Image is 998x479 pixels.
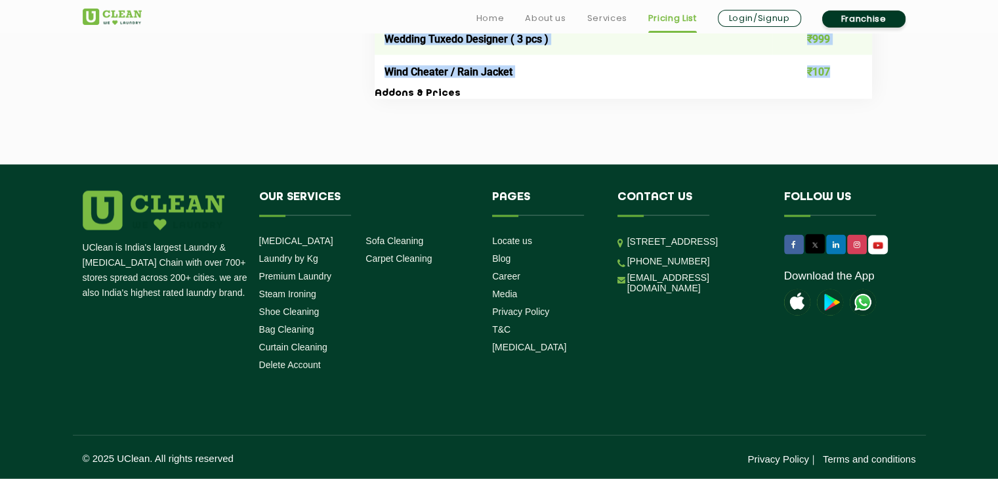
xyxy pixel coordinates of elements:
[83,240,249,301] p: UClean is India's largest Laundry & [MEDICAL_DATA] Chain with over 700+ stores spread across 200+...
[375,88,872,100] h3: Addons & Prices
[365,253,432,264] a: Carpet Cleaning
[784,289,810,316] img: apple-icon.png
[784,270,875,283] a: Download the App
[817,289,843,316] img: playstoreicon.png
[869,239,886,253] img: UClean Laundry and Dry Cleaning
[365,236,423,246] a: Sofa Cleaning
[747,453,808,465] a: Privacy Policy
[259,253,318,264] a: Laundry by Kg
[587,10,627,26] a: Services
[627,272,764,293] a: [EMAIL_ADDRESS][DOMAIN_NAME]
[476,10,505,26] a: Home
[525,10,566,26] a: About us
[259,289,316,299] a: Steam Ironing
[259,342,327,352] a: Curtain Cleaning
[492,342,566,352] a: [MEDICAL_DATA]
[492,253,510,264] a: Blog
[784,191,900,216] h4: Follow us
[259,324,314,335] a: Bag Cleaning
[718,10,801,27] a: Login/Signup
[259,360,321,370] a: Delete Account
[83,9,142,25] img: UClean Laundry and Dry Cleaning
[617,191,764,216] h4: Contact us
[823,453,916,465] a: Terms and conditions
[492,271,520,281] a: Career
[850,289,876,316] img: UClean Laundry and Dry Cleaning
[259,306,320,317] a: Shoe Cleaning
[375,55,773,87] td: Wind Cheater / Rain Jacket
[492,306,549,317] a: Privacy Policy
[822,10,905,28] a: Franchise
[375,23,773,55] td: Wedding Tuxedo Designer ( 3 pcs )
[259,236,333,246] a: [MEDICAL_DATA]
[259,271,332,281] a: Premium Laundry
[492,289,517,299] a: Media
[627,234,764,249] p: [STREET_ADDRESS]
[492,324,510,335] a: T&C
[772,23,872,55] td: ₹999
[83,191,224,230] img: logo.png
[83,453,499,464] p: © 2025 UClean. All rights reserved
[627,256,710,266] a: [PHONE_NUMBER]
[492,191,598,216] h4: Pages
[648,10,697,26] a: Pricing List
[259,191,473,216] h4: Our Services
[492,236,532,246] a: Locate us
[772,55,872,87] td: ₹107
